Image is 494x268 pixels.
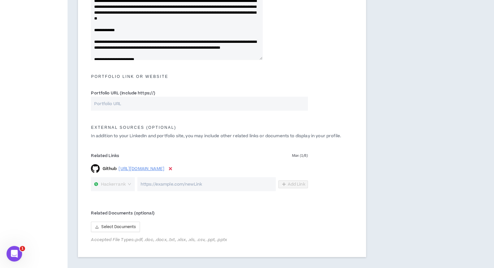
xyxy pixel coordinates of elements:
[91,237,308,242] span: Accepted File Types: .pdf, .doc, .docx, .txt, .xlsx, .xls, .csv, .ppt, .pptx
[91,88,155,98] label: Portfolio URL (Include https://)
[91,153,119,159] span: Related Links
[95,225,99,229] span: upload
[91,97,308,111] input: Portfolio URL
[278,180,308,188] button: Add Link
[101,224,136,230] span: Select Documents
[101,179,126,189] span: Hackerrank
[103,166,117,171] p: Github
[119,166,164,171] a: [URL][DOMAIN_NAME]
[91,210,154,216] span: Related Documents (optional)
[86,125,358,130] h5: External Sources (optional)
[86,74,358,79] h5: Portfolio Link or Website
[137,177,276,191] input: https://example.com/newLink
[292,153,308,159] span: Max ( 1 / 8 )
[6,246,22,262] iframe: Intercom live chat
[20,246,25,251] span: 1
[91,133,341,139] span: In addition to your LinkedIn and portfolio site, you may include other related links or documents...
[91,222,140,232] button: uploadSelect Documents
